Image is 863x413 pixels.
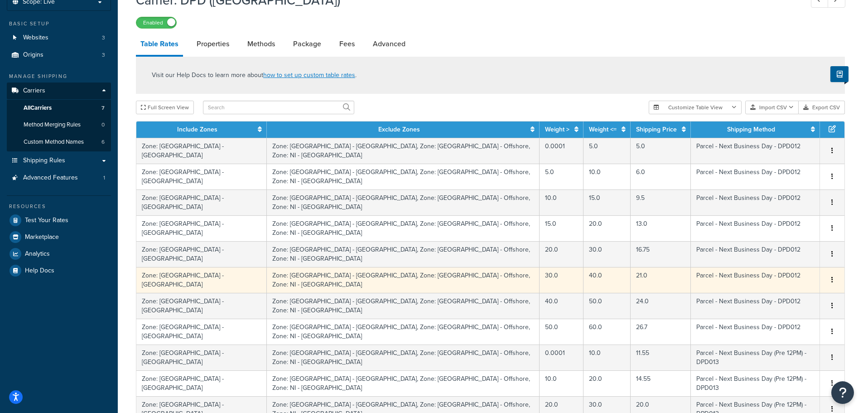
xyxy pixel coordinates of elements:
[23,87,45,95] span: Carriers
[7,170,111,186] li: Advanced Features
[631,164,691,189] td: 6.0
[7,152,111,169] a: Shipping Rules
[583,138,631,164] td: 5.0
[691,215,820,241] td: Parcel - Next Business Day - DPD012
[540,164,583,189] td: 5.0
[267,189,540,215] td: Zone: [GEOGRAPHIC_DATA] - [GEOGRAPHIC_DATA], Zone: [GEOGRAPHIC_DATA] - Offshore, Zone: NI - [GEOG...
[101,104,105,112] span: 7
[631,319,691,345] td: 26.7
[24,121,81,129] span: Method Merging Rules
[24,138,84,146] span: Custom Method Names
[267,215,540,241] td: Zone: [GEOGRAPHIC_DATA] - [GEOGRAPHIC_DATA], Zone: [GEOGRAPHIC_DATA] - Offshore, Zone: NI - [GEOG...
[799,101,845,114] button: Export CSV
[335,33,359,55] a: Fees
[289,33,326,55] a: Package
[136,241,267,267] td: Zone: [GEOGRAPHIC_DATA] - [GEOGRAPHIC_DATA]
[589,125,617,134] a: Weight <=
[7,117,111,133] a: Method Merging Rules0
[7,134,111,151] li: Custom Method Names
[540,370,583,396] td: 10.0
[583,370,631,396] td: 20.0
[267,138,540,164] td: Zone: [GEOGRAPHIC_DATA] - [GEOGRAPHIC_DATA], Zone: [GEOGRAPHIC_DATA] - Offshore, Zone: NI - [GEOG...
[691,293,820,319] td: Parcel - Next Business Day - DPD012
[136,138,267,164] td: Zone: [GEOGRAPHIC_DATA] - [GEOGRAPHIC_DATA]
[583,319,631,345] td: 60.0
[267,293,540,319] td: Zone: [GEOGRAPHIC_DATA] - [GEOGRAPHIC_DATA], Zone: [GEOGRAPHIC_DATA] - Offshore, Zone: NI - [GEOG...
[378,125,420,134] a: Exclude Zones
[23,34,48,42] span: Websites
[7,83,111,99] a: Carriers
[631,345,691,370] td: 11.55
[7,212,111,228] li: Test Your Rates
[23,174,78,182] span: Advanced Features
[727,125,775,134] a: Shipping Method
[636,125,677,134] a: Shipping Price
[136,164,267,189] td: Zone: [GEOGRAPHIC_DATA] - [GEOGRAPHIC_DATA]
[631,370,691,396] td: 14.55
[7,29,111,46] li: Websites
[691,370,820,396] td: Parcel - Next Business Day (Pre 12PM) - DPD013
[25,217,68,224] span: Test Your Rates
[192,33,234,55] a: Properties
[691,189,820,215] td: Parcel - Next Business Day - DPD012
[243,33,280,55] a: Methods
[540,215,583,241] td: 15.0
[691,319,820,345] td: Parcel - Next Business Day - DPD012
[23,157,65,165] span: Shipping Rules
[136,215,267,241] td: Zone: [GEOGRAPHIC_DATA] - [GEOGRAPHIC_DATA]
[7,47,111,63] a: Origins3
[540,189,583,215] td: 10.0
[136,345,267,370] td: Zone: [GEOGRAPHIC_DATA] - [GEOGRAPHIC_DATA]
[7,83,111,151] li: Carriers
[136,17,176,28] label: Enabled
[136,33,183,57] a: Table Rates
[691,345,820,370] td: Parcel - Next Business Day (Pre 12PM) - DPD013
[136,293,267,319] td: Zone: [GEOGRAPHIC_DATA] - [GEOGRAPHIC_DATA]
[7,246,111,262] a: Analytics
[583,345,631,370] td: 10.0
[263,70,355,80] a: how to set up custom table rates
[631,293,691,319] td: 24.0
[631,241,691,267] td: 16.75
[368,33,410,55] a: Advanced
[267,370,540,396] td: Zone: [GEOGRAPHIC_DATA] - [GEOGRAPHIC_DATA], Zone: [GEOGRAPHIC_DATA] - Offshore, Zone: NI - [GEOG...
[631,138,691,164] td: 5.0
[649,101,742,114] button: Customize Table View
[7,134,111,151] a: Custom Method Names6
[267,164,540,189] td: Zone: [GEOGRAPHIC_DATA] - [GEOGRAPHIC_DATA], Zone: [GEOGRAPHIC_DATA] - Offshore, Zone: NI - [GEOG...
[203,101,354,114] input: Search
[691,241,820,267] td: Parcel - Next Business Day - DPD012
[540,345,583,370] td: 0.0001
[831,381,854,404] button: Open Resource Center
[267,267,540,293] td: Zone: [GEOGRAPHIC_DATA] - [GEOGRAPHIC_DATA], Zone: [GEOGRAPHIC_DATA] - Offshore, Zone: NI - [GEOG...
[7,29,111,46] a: Websites3
[540,267,583,293] td: 30.0
[136,189,267,215] td: Zone: [GEOGRAPHIC_DATA] - [GEOGRAPHIC_DATA]
[545,125,569,134] a: Weight >
[7,203,111,210] div: Resources
[830,66,849,82] button: Show Help Docs
[136,101,194,114] button: Full Screen View
[136,370,267,396] td: Zone: [GEOGRAPHIC_DATA] - [GEOGRAPHIC_DATA]
[540,241,583,267] td: 20.0
[102,34,105,42] span: 3
[583,267,631,293] td: 40.0
[691,164,820,189] td: Parcel - Next Business Day - DPD012
[7,47,111,63] li: Origins
[7,100,111,117] a: AllCarriers7
[583,293,631,319] td: 50.0
[631,189,691,215] td: 9.5
[103,174,105,182] span: 1
[7,73,111,80] div: Manage Shipping
[101,138,105,146] span: 6
[7,262,111,279] a: Help Docs
[25,233,59,241] span: Marketplace
[691,267,820,293] td: Parcel - Next Business Day - DPD012
[7,229,111,245] a: Marketplace
[7,170,111,186] a: Advanced Features1
[101,121,105,129] span: 0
